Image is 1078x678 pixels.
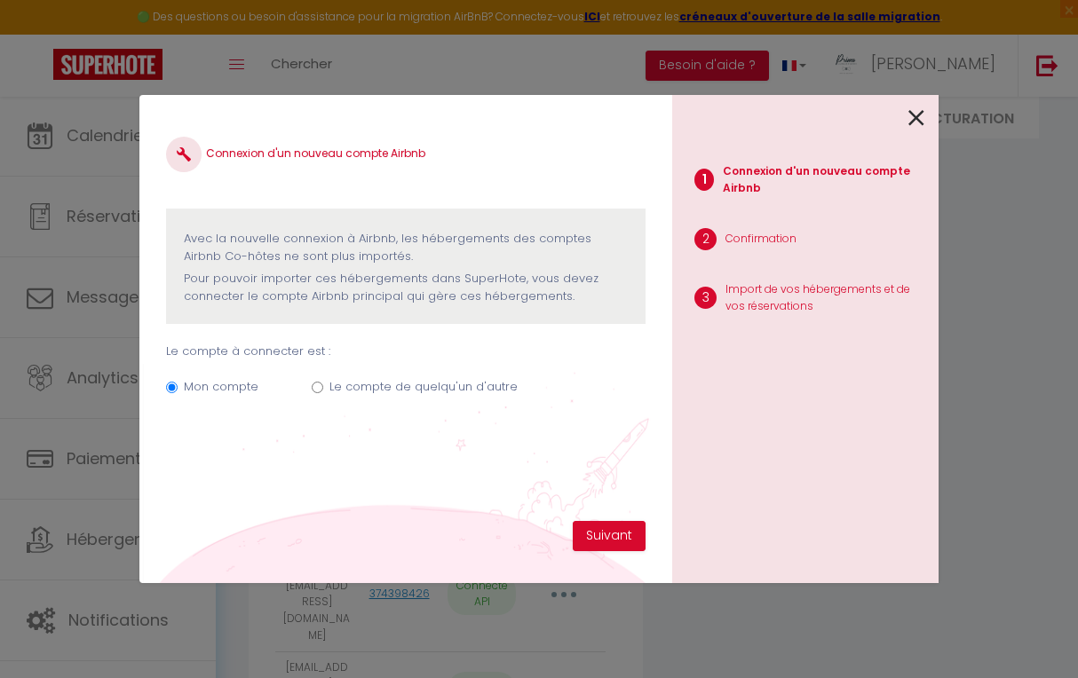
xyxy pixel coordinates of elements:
label: Mon compte [184,378,258,396]
h4: Connexion d'un nouveau compte Airbnb [166,137,646,172]
p: Confirmation [725,231,797,248]
label: Le compte de quelqu'un d'autre [329,378,518,396]
p: Connexion d'un nouveau compte Airbnb [723,163,924,197]
button: Suivant [573,521,646,551]
iframe: Chat [1003,598,1065,665]
span: 1 [694,169,714,191]
span: 3 [694,287,717,309]
span: 2 [694,228,717,250]
button: Ouvrir le widget de chat LiveChat [14,7,67,60]
p: Pour pouvoir importer ces hébergements dans SuperHote, vous devez connecter le compte Airbnb prin... [184,270,628,306]
p: Import de vos hébergements et de vos réservations [725,281,924,315]
p: Le compte à connecter est : [166,343,646,360]
p: Avec la nouvelle connexion à Airbnb, les hébergements des comptes Airbnb Co-hôtes ne sont plus im... [184,230,628,266]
